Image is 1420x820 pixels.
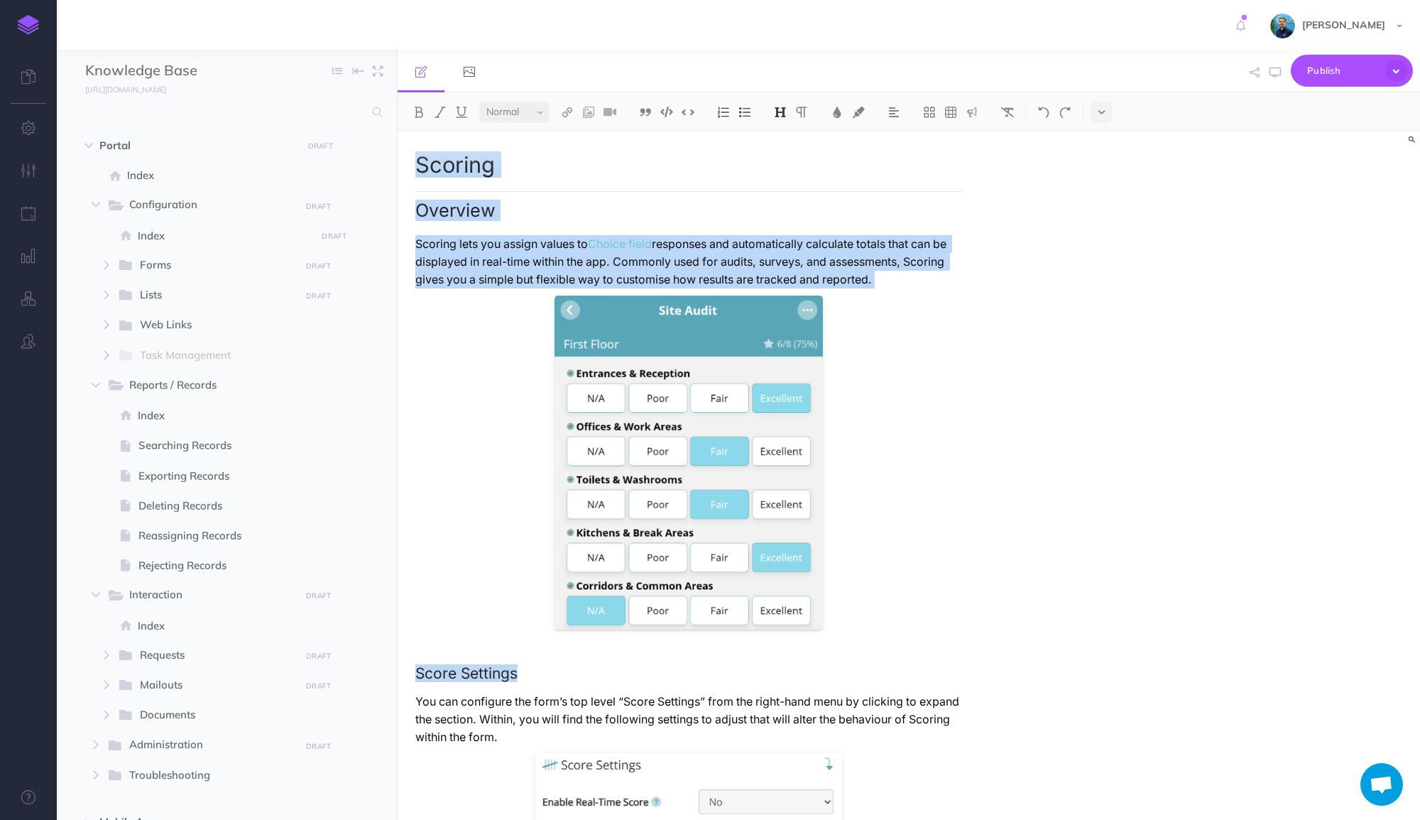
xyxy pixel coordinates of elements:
img: Unordered list button [738,107,751,118]
button: DRAFT [301,288,337,304]
img: Add image button [582,107,595,118]
img: Callout dropdown menu button [966,107,978,118]
button: Publish [1291,55,1413,87]
span: Documents [140,706,290,725]
button: DRAFT [301,198,337,215]
img: Create table button [944,107,957,118]
h3: Score Settings [415,665,962,681]
h2: Overview [415,191,962,221]
a: Choice field [588,237,652,251]
img: Text color button [831,107,843,118]
img: Blockquote button [639,107,652,118]
img: logo-mark.svg [18,15,39,35]
small: DRAFT [306,652,331,661]
small: DRAFT [306,261,331,271]
span: Exporting Records [138,468,312,485]
button: DRAFT [301,648,337,664]
small: DRAFT [308,141,333,151]
input: Search [85,99,364,125]
span: Index [138,617,312,635]
button: DRAFT [317,228,352,244]
small: DRAFT [306,202,331,211]
h1: Scoring [415,153,962,177]
button: DRAFT [301,738,337,755]
img: Bold button [413,107,425,118]
span: Publish [1307,60,1378,82]
button: DRAFT [301,588,337,604]
span: Index [127,167,312,184]
img: Add video button [603,107,616,118]
span: Mailouts [140,676,290,695]
img: Text background color button [852,107,865,118]
span: Index [138,227,312,244]
span: Forms [140,257,290,275]
small: DRAFT [306,742,331,751]
span: Requests [140,647,290,665]
span: Interaction [129,586,290,605]
span: Searching Records [138,437,312,454]
span: Rejecting Records [138,557,312,574]
img: Underline button [455,107,468,118]
img: Code block button [660,107,673,117]
span: Portal [99,137,294,154]
img: Undo [1037,107,1050,118]
button: DRAFT [301,678,337,694]
span: Configuration [129,196,290,215]
span: Index [138,407,312,424]
span: Administration [129,736,290,755]
span: Deleting Records [138,497,312,514]
img: Headings dropdown button [774,107,787,118]
a: [URL][DOMAIN_NAME] [57,82,180,96]
small: DRAFT [306,591,331,600]
span: Task Management [140,347,290,365]
span: Troubleshooting [129,767,290,785]
img: Clear styles button [1001,107,1014,118]
img: 7a05d0099e4b0ca8a59ceac40a1918d2.jpg [1270,14,1295,38]
button: DRAFT [302,138,338,154]
div: Open chat [1360,763,1403,806]
span: Web Links [140,316,290,335]
input: Documentation Name [85,60,252,82]
small: DRAFT [322,232,346,241]
p: You can configure the form’s top level “Score Settings” from the right-hand menu by clicking to e... [415,693,962,746]
img: Italic button [434,107,447,118]
img: Paragraph button [795,107,808,118]
span: [PERSON_NAME] [1295,18,1392,31]
img: Alignment dropdown menu button [887,107,900,118]
img: Inline code button [682,107,694,117]
span: Lists [140,286,290,305]
img: Link button [561,107,574,118]
span: Reports / Records [129,377,290,395]
button: DRAFT [301,258,337,274]
small: DRAFT [306,681,331,691]
img: Ordered list button [717,107,730,118]
img: Redo [1059,107,1071,118]
p: Scoring lets you assign values to responses and automatically calculate totals that can be displa... [415,235,962,288]
span: Reassigning Records [138,527,312,544]
small: [URL][DOMAIN_NAME] [85,85,166,95]
small: DRAFT [306,291,331,301]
